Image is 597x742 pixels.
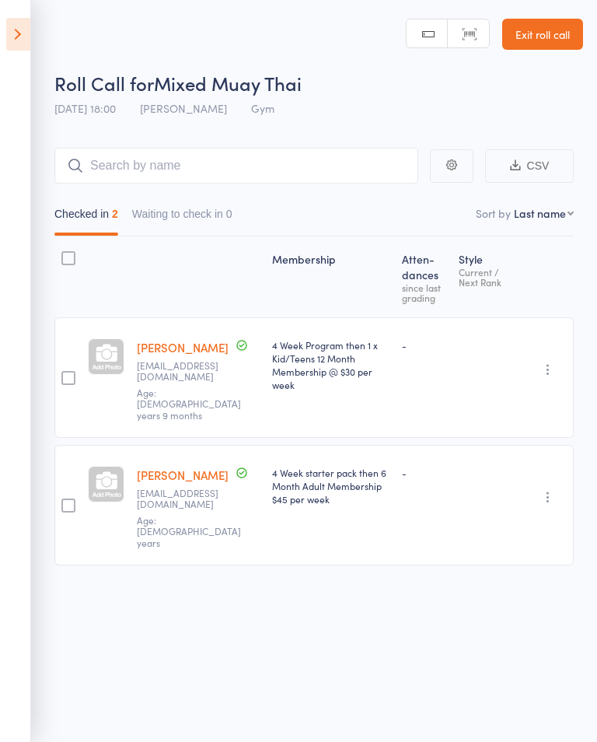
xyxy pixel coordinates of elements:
[140,100,227,116] span: [PERSON_NAME]
[396,243,452,310] div: Atten­dances
[54,70,154,96] span: Roll Call for
[452,243,517,310] div: Style
[459,267,511,287] div: Current / Next Rank
[137,386,241,422] span: Age: [DEMOGRAPHIC_DATA] years 9 months
[132,200,232,236] button: Waiting to check in0
[137,467,229,483] a: [PERSON_NAME]
[402,466,446,479] div: -
[112,208,118,220] div: 2
[251,100,274,116] span: Gym
[54,148,418,184] input: Search by name
[137,360,238,383] small: Floydokeefe69@gmail.com
[137,513,241,549] span: Age: [DEMOGRAPHIC_DATA] years
[272,338,389,391] div: 4 Week Program then 1 x Kid/Teens 12 Month Membership @ $30 per week
[402,282,446,303] div: since last grading
[514,205,566,221] div: Last name
[137,488,238,510] small: Reagenpowell2@gmail.com
[476,205,511,221] label: Sort by
[54,200,118,236] button: Checked in2
[266,243,396,310] div: Membership
[272,466,389,506] div: 4 Week starter pack then 6 Month Adult Membership $45 per week
[226,208,232,220] div: 0
[137,339,229,355] a: [PERSON_NAME]
[502,19,583,50] a: Exit roll call
[154,70,302,96] span: Mixed Muay Thai
[402,338,446,352] div: -
[54,100,116,116] span: [DATE] 18:00
[485,149,574,183] button: CSV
